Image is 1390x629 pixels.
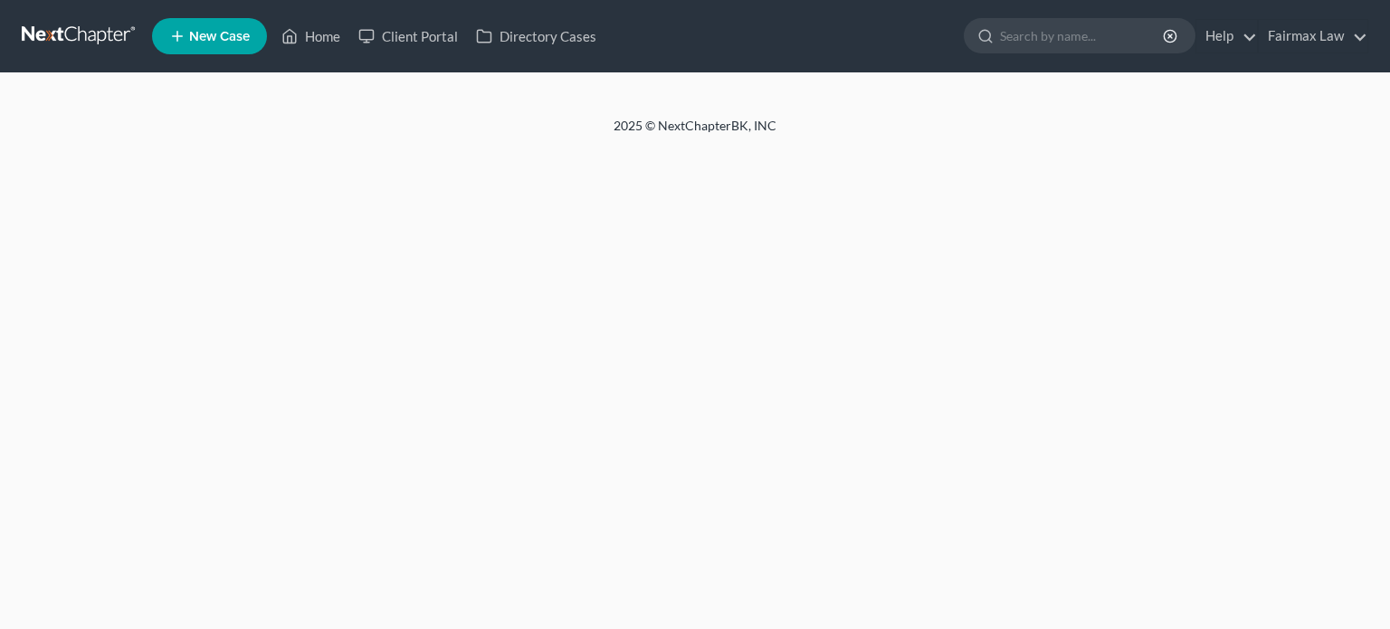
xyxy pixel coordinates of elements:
a: Client Portal [349,20,467,52]
input: Search by name... [1000,19,1166,52]
a: Directory Cases [467,20,605,52]
a: Fairmax Law [1259,20,1367,52]
div: 2025 © NextChapterBK, INC [179,117,1211,149]
a: Home [272,20,349,52]
a: Help [1196,20,1257,52]
span: New Case [189,30,250,43]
